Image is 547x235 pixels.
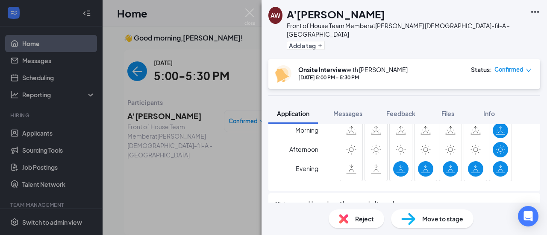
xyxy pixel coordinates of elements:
[287,41,325,50] button: PlusAdd a tag
[494,65,523,74] span: Confirmed
[296,161,318,176] span: Evening
[271,11,280,20] div: AW
[298,65,408,74] div: with [PERSON_NAME]
[275,200,396,208] span: Minimum weekly number of hours needed to work
[355,214,374,223] span: Reject
[298,74,408,81] div: [DATE] 5:00 PM - 5:30 PM
[386,110,415,117] span: Feedback
[441,110,454,117] span: Files
[277,110,309,117] span: Application
[526,67,532,73] span: down
[287,21,526,38] div: Front of House Team Member at [PERSON_NAME] [DEMOGRAPHIC_DATA]-fil-A - [GEOGRAPHIC_DATA]
[483,110,495,117] span: Info
[471,65,492,74] div: Status :
[298,66,347,73] b: Onsite Interview
[295,122,318,138] span: Morning
[333,110,362,117] span: Messages
[422,214,463,223] span: Move to stage
[318,43,323,48] svg: Plus
[287,7,385,21] h1: A'[PERSON_NAME]
[530,7,540,17] svg: Ellipses
[518,206,538,226] div: Open Intercom Messenger
[289,142,318,157] span: Afternoon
